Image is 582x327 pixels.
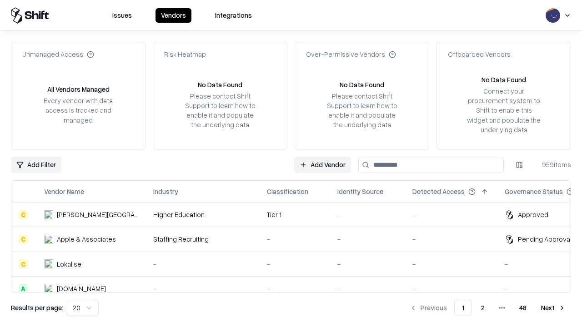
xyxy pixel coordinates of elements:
[404,300,571,316] nav: pagination
[337,284,398,293] div: -
[412,210,490,219] div: -
[57,234,116,244] div: Apple & Associates
[267,210,323,219] div: Tier 1
[153,259,252,269] div: -
[340,80,384,89] div: No Data Found
[57,259,81,269] div: Lokalise
[412,284,490,293] div: -
[107,8,137,23] button: Issues
[267,259,323,269] div: -
[19,235,28,244] div: C
[412,187,465,196] div: Detected Access
[44,235,53,244] img: Apple & Associates
[518,234,572,244] div: Pending Approval
[337,187,383,196] div: Identity Source
[40,96,116,124] div: Every vendor with data access is tracked and managed
[153,187,178,196] div: Industry
[164,50,206,59] div: Risk Heatmap
[22,50,94,59] div: Unmanaged Access
[19,210,28,219] div: C
[57,284,106,293] div: [DOMAIN_NAME]
[19,284,28,293] div: A
[536,300,571,316] button: Next
[57,210,139,219] div: [PERSON_NAME][GEOGRAPHIC_DATA]
[412,234,490,244] div: -
[337,210,398,219] div: -
[267,284,323,293] div: -
[11,303,63,312] p: Results per page:
[474,300,492,316] button: 2
[182,91,258,130] div: Please contact Shift Support to learn how to enable it and populate the underlying data
[505,187,563,196] div: Governance Status
[337,234,398,244] div: -
[156,8,191,23] button: Vendors
[19,259,28,268] div: C
[44,187,84,196] div: Vendor Name
[535,160,571,169] div: 959 items
[153,284,252,293] div: -
[512,300,534,316] button: 48
[466,86,542,134] div: Connect your procurement system to Shift to enable this widget and populate the underlying data
[448,50,511,59] div: Offboarded Vendors
[324,91,400,130] div: Please contact Shift Support to learn how to enable it and populate the underlying data
[518,210,548,219] div: Approved
[482,75,526,84] div: No Data Found
[198,80,242,89] div: No Data Found
[454,300,472,316] button: 1
[210,8,257,23] button: Integrations
[412,259,490,269] div: -
[153,210,252,219] div: Higher Education
[267,234,323,244] div: -
[267,187,308,196] div: Classification
[47,84,110,94] div: All Vendors Managed
[153,234,252,244] div: Staffing Recruiting
[11,157,61,173] button: Add Filter
[306,50,396,59] div: Over-Permissive Vendors
[44,210,53,219] img: Reichman University
[337,259,398,269] div: -
[44,284,53,293] img: pathfactory.com
[294,157,351,173] a: Add Vendor
[44,259,53,268] img: Lokalise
